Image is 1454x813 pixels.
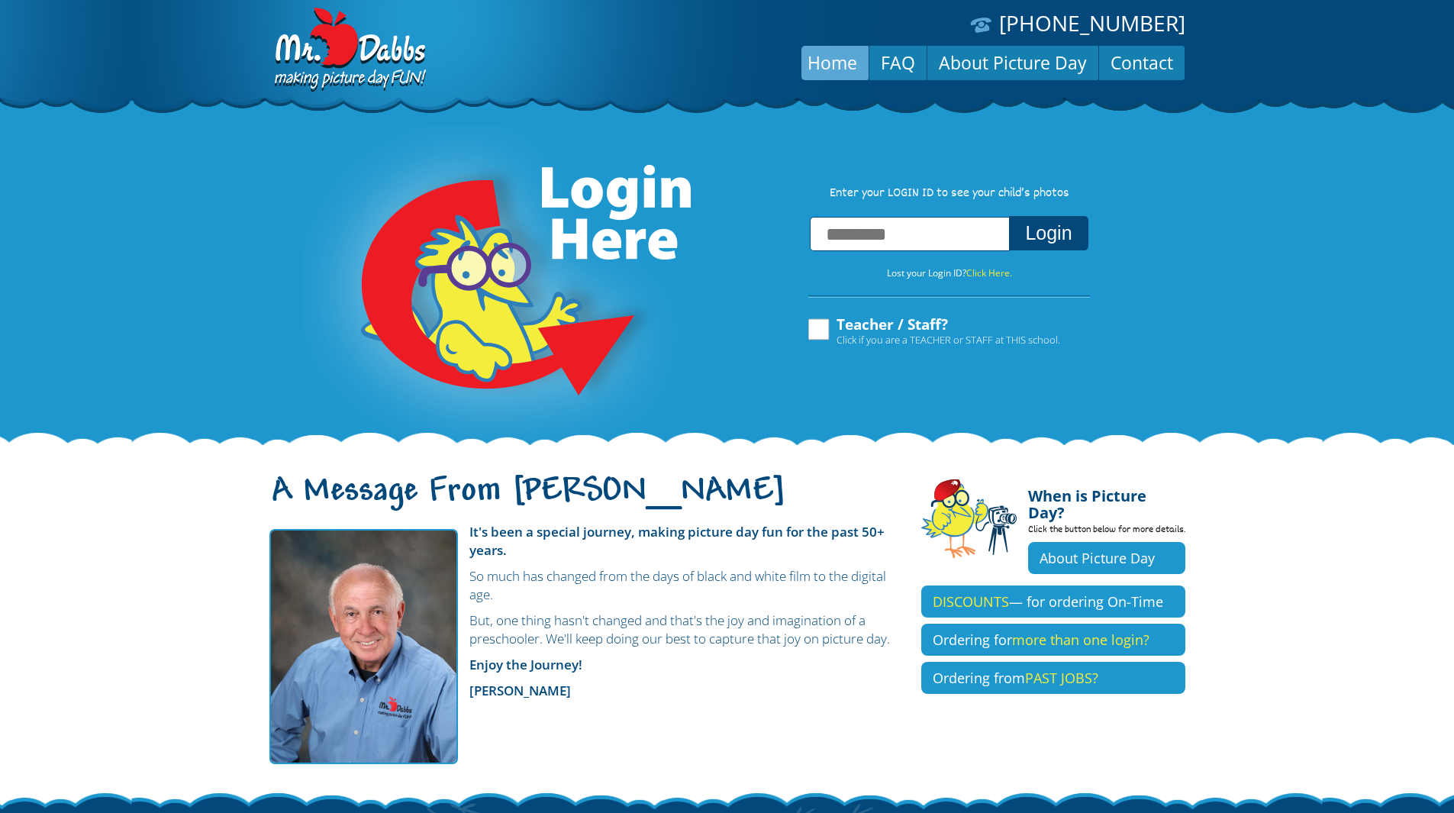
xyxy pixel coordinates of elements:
[921,586,1185,618] a: DISCOUNTS— for ordering On-Time
[921,624,1185,656] a: Ordering formore than one login?
[921,662,1185,694] a: Ordering fromPAST JOBS?
[806,317,1060,346] label: Teacher / Staff?
[1099,44,1185,81] a: Contact
[796,44,869,81] a: Home
[269,567,898,604] p: So much has changed from the days of black and white film to the digital age.
[1009,216,1088,250] button: Login
[1028,542,1185,574] a: About Picture Day
[999,8,1185,37] a: [PHONE_NUMBER]
[793,186,1106,202] p: Enter your LOGIN ID to see your child’s photos
[269,485,898,517] h1: A Message From [PERSON_NAME]
[1028,479,1185,521] h4: When is Picture Day?
[869,44,927,81] a: FAQ
[469,656,582,673] strong: Enjoy the Journey!
[927,44,1098,81] a: About Picture Day
[837,332,1060,347] span: Click if you are a TEACHER or STAFF at THIS school.
[469,682,571,699] strong: [PERSON_NAME]
[269,8,428,93] img: Dabbs Company
[933,592,1009,611] span: DISCOUNTS
[269,529,458,764] img: Mr. Dabbs
[303,126,694,447] img: Login Here
[966,266,1012,279] a: Click Here.
[1025,669,1098,687] span: PAST JOBS?
[793,265,1106,282] p: Lost your Login ID?
[469,523,885,559] strong: It's been a special journey, making picture day fun for the past 50+ years.
[1028,521,1185,542] p: Click the button below for more details.
[269,611,898,648] p: But, one thing hasn't changed and that's the joy and imagination of a preschooler. We'll keep doi...
[1012,631,1149,649] span: more than one login?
